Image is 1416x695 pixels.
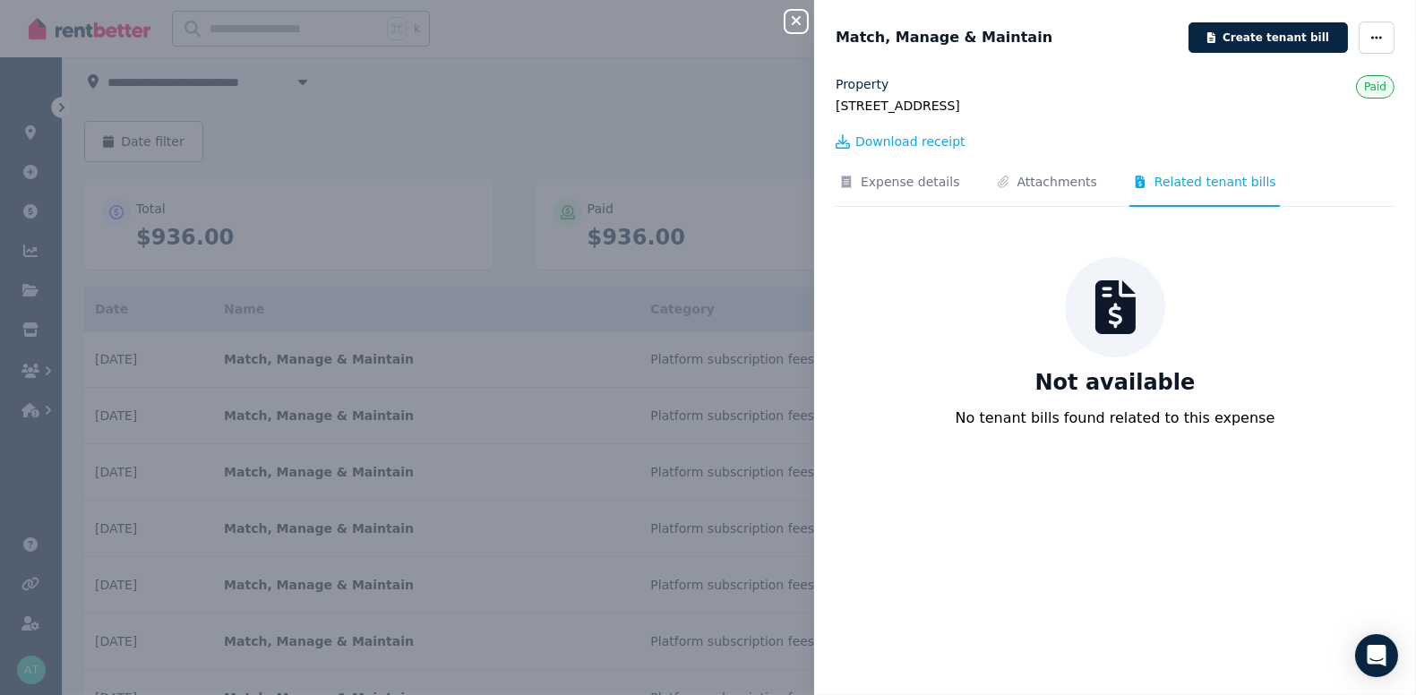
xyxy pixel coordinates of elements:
[855,133,965,150] span: Download receipt
[956,408,1275,429] p: No tenant bills found related to this expense
[836,173,1395,207] nav: Tabs
[1035,368,1196,397] p: Not available
[836,75,888,93] label: Property
[1189,22,1348,53] button: Create tenant bill
[1364,81,1386,93] span: Paid
[1355,634,1398,677] div: Open Intercom Messenger
[836,97,1395,115] legend: [STREET_ADDRESS]
[1017,173,1097,191] span: Attachments
[861,173,960,191] span: Expense details
[1154,173,1276,191] span: Related tenant bills
[836,27,1052,48] span: Match, Manage & Maintain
